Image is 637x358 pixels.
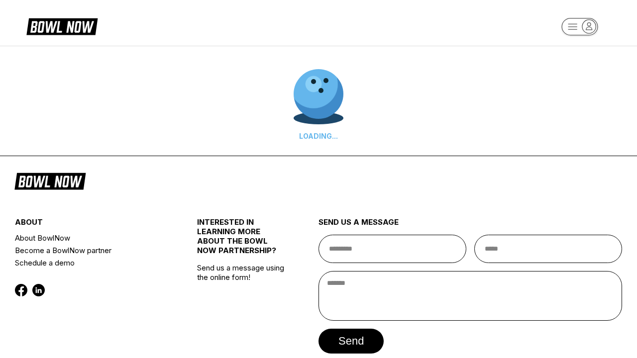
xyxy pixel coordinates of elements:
[294,132,343,140] div: LOADING...
[197,217,288,263] div: INTERESTED IN LEARNING MORE ABOUT THE BOWL NOW PARTNERSHIP?
[318,217,622,235] div: send us a message
[15,244,167,257] a: Become a BowlNow partner
[15,217,167,232] div: about
[15,257,167,269] a: Schedule a demo
[318,329,384,354] button: send
[15,232,167,244] a: About BowlNow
